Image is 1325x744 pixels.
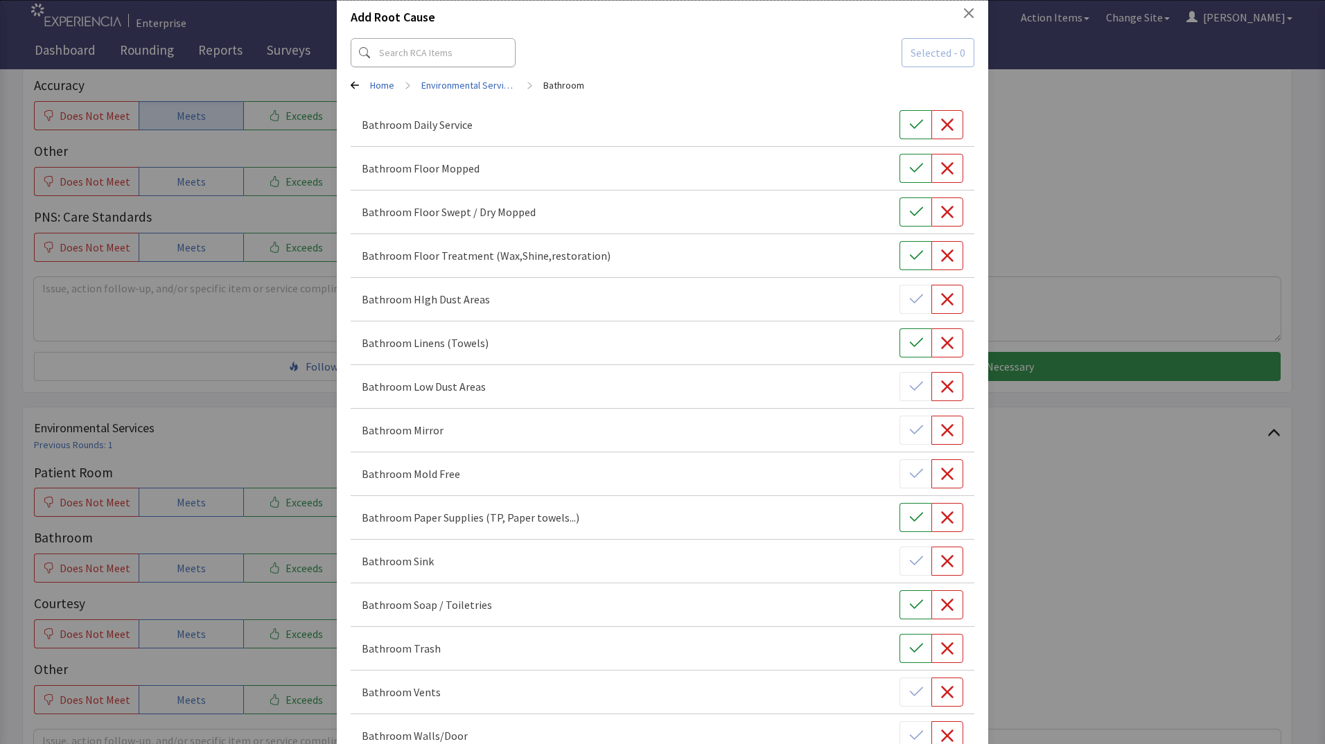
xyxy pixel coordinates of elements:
p: Bathroom Floor Swept / Dry Mopped [362,204,536,220]
p: Bathroom Mirror [362,422,444,439]
span: > [527,71,532,99]
p: Bathroom Vents [362,684,441,700]
span: > [405,71,410,99]
input: Search RCA Items [351,38,516,67]
p: Bathroom HIgh Dust Areas [362,291,490,308]
p: Bathroom Daily Service [362,116,473,133]
p: Bathroom Trash [362,640,441,657]
p: Bathroom Sink [362,553,434,569]
p: Bathroom Low Dust Areas [362,378,486,395]
p: Bathroom Walls/Door [362,727,468,744]
button: Close [963,8,974,19]
p: Bathroom Floor Treatment (Wax,Shine,restoration) [362,247,611,264]
p: Bathroom Paper Supplies (TP, Paper towels...) [362,509,579,526]
p: Bathroom Linens (Towels) [362,335,489,351]
p: Bathroom Floor Mopped [362,160,480,177]
p: Bathroom Mold Free [362,466,460,482]
a: Bathroom [543,78,584,92]
h2: Add Root Cause [351,8,435,33]
p: Bathroom Soap / Toiletries [362,596,492,613]
a: Environmental Services [421,78,516,92]
a: Home [370,78,394,92]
